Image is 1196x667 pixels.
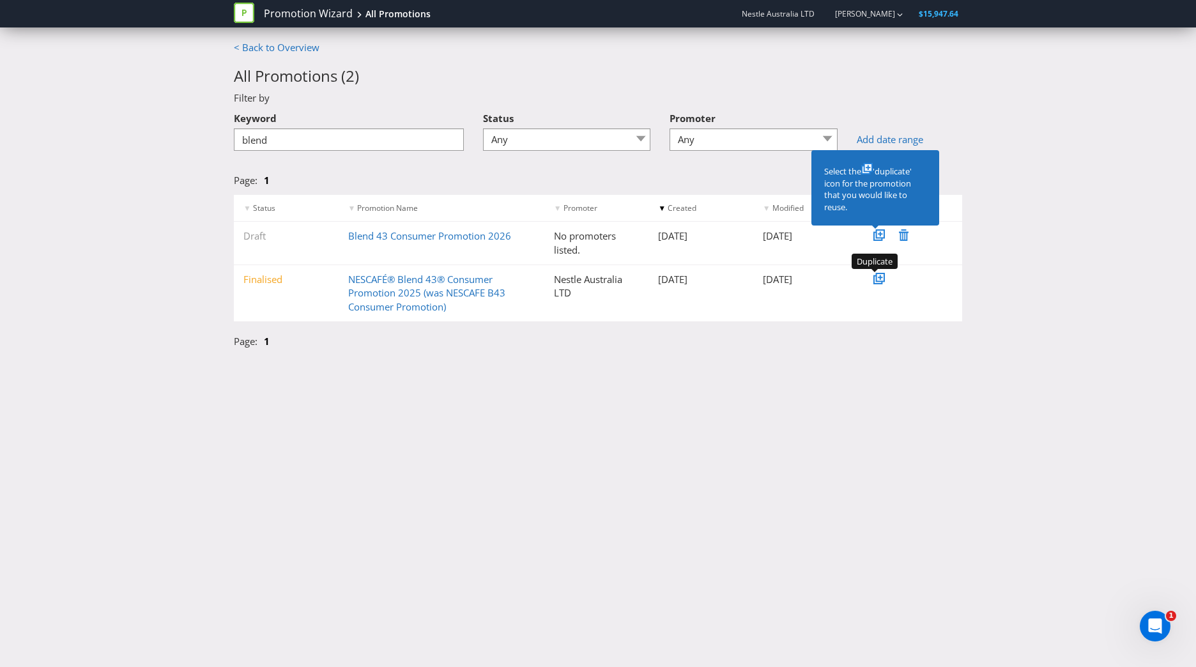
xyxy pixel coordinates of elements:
a: NESCAFÉ® Blend 43® Consumer Promotion 2025 (was NESCAFE B43 Consumer Promotion) [348,273,505,313]
span: 'duplicate' icon for the promotion that you would like to reuse. [824,165,912,213]
div: Filter by [224,91,972,105]
span: Promoter [563,203,597,213]
div: [DATE] [648,273,753,286]
div: Nestle Australia LTD [544,273,649,300]
iframe: Intercom live chat [1140,611,1170,641]
div: [DATE] [753,229,858,243]
span: Promotion Name [357,203,418,213]
div: [DATE] [648,229,753,243]
span: ▼ [658,203,666,213]
a: [PERSON_NAME] [822,8,895,19]
span: ) [355,65,359,86]
div: Finalised [234,273,339,286]
span: Created [668,203,696,213]
span: ▼ [763,203,770,213]
div: [DATE] [753,273,858,286]
span: ▼ [554,203,562,213]
a: 1 [264,335,270,348]
a: 1 [264,174,270,187]
div: No promoters listed. [544,229,649,257]
div: Duplicate [852,254,898,270]
a: Add date range [857,133,962,146]
span: 2 [346,65,355,86]
div: All Promotions [365,8,431,20]
span: $15,947.64 [919,8,958,19]
span: Status [253,203,275,213]
input: Filter promotions... [234,128,464,151]
span: Status [483,112,514,125]
span: Page: [234,335,257,348]
a: Promotion Wizard [264,6,353,21]
a: Blend 43 Consumer Promotion 2026 [348,229,511,242]
span: Select the [824,165,861,177]
span: ▼ [243,203,251,213]
span: 1 [1166,611,1176,621]
span: Page: [234,174,257,187]
a: < Back to Overview [234,41,319,54]
span: All Promotions ( [234,65,346,86]
span: Promoter [670,112,716,125]
span: Modified [772,203,804,213]
div: Draft [234,229,339,243]
span: ▼ [348,203,356,213]
span: Nestle Australia LTD [742,8,815,19]
label: Keyword [234,105,277,125]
